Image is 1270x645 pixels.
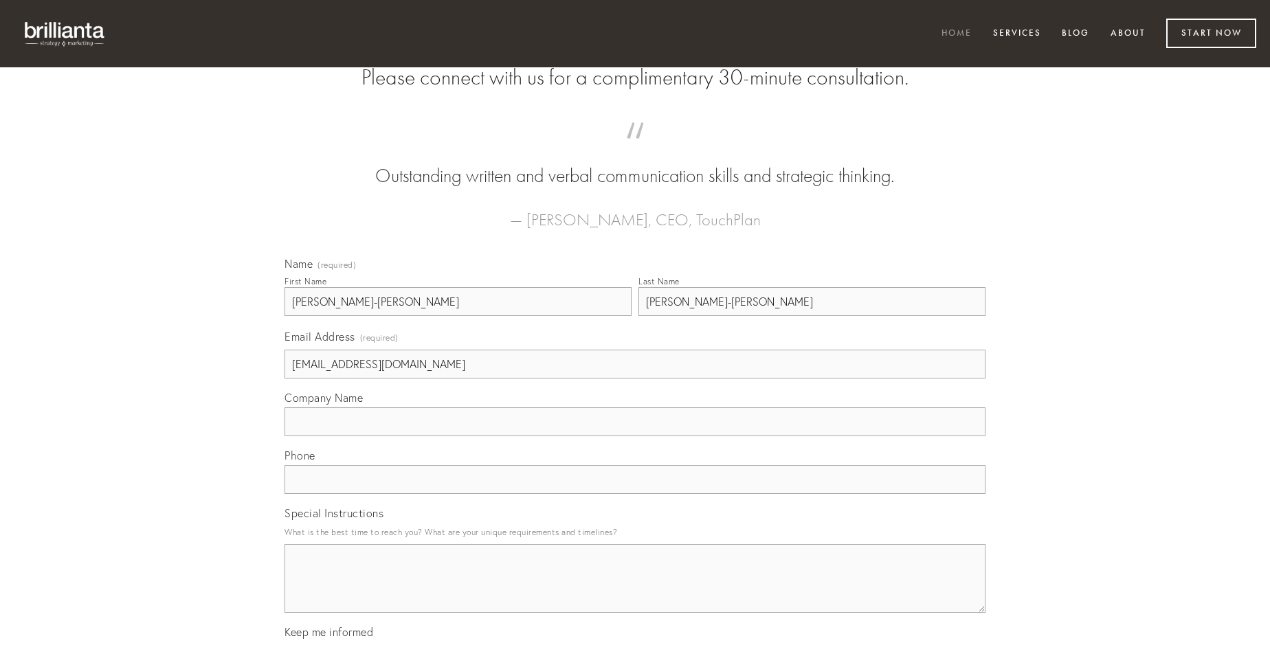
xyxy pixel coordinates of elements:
[307,190,963,234] figcaption: — [PERSON_NAME], CEO, TouchPlan
[285,276,326,286] div: First Name
[317,261,356,269] span: (required)
[285,330,355,343] span: Email Address
[360,328,399,347] span: (required)
[285,506,383,520] span: Special Instructions
[933,23,981,45] a: Home
[1053,23,1098,45] a: Blog
[638,276,680,286] div: Last Name
[984,23,1050,45] a: Services
[285,65,985,91] h2: Please connect with us for a complimentary 30-minute consultation.
[307,136,963,190] blockquote: Outstanding written and verbal communication skills and strategic thinking.
[285,449,315,462] span: Phone
[1102,23,1155,45] a: About
[1166,19,1256,48] a: Start Now
[285,523,985,541] p: What is the best time to reach you? What are your unique requirements and timelines?
[285,625,373,639] span: Keep me informed
[285,391,363,405] span: Company Name
[14,14,117,54] img: brillianta - research, strategy, marketing
[307,136,963,163] span: “
[285,257,313,271] span: Name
